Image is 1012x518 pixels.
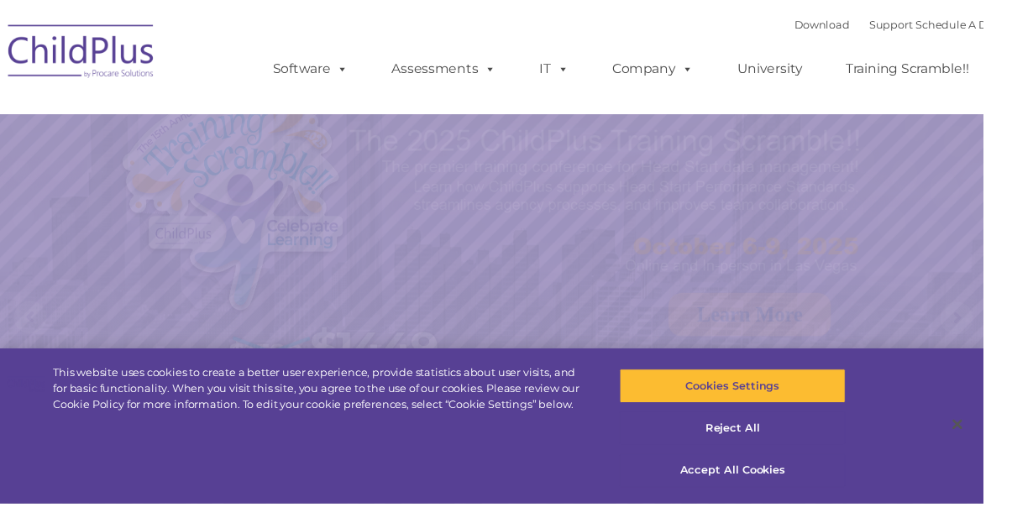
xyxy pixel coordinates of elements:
a: Learn More [688,301,855,346]
a: Support [894,18,939,32]
a: Software [264,55,375,88]
a: IT [538,55,602,88]
a: Assessments [386,55,527,88]
button: Cookies Settings [637,379,870,415]
a: University [742,55,842,88]
span: Phone number [226,180,297,192]
span: Last name [226,111,277,123]
button: Accept All Cookies [637,466,870,501]
button: Reject All [637,423,870,458]
button: Close [967,418,1004,455]
div: This website uses cookies to create a better user experience, provide statistics about user visit... [55,375,607,425]
a: Download [817,18,874,32]
a: Company [613,55,731,88]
